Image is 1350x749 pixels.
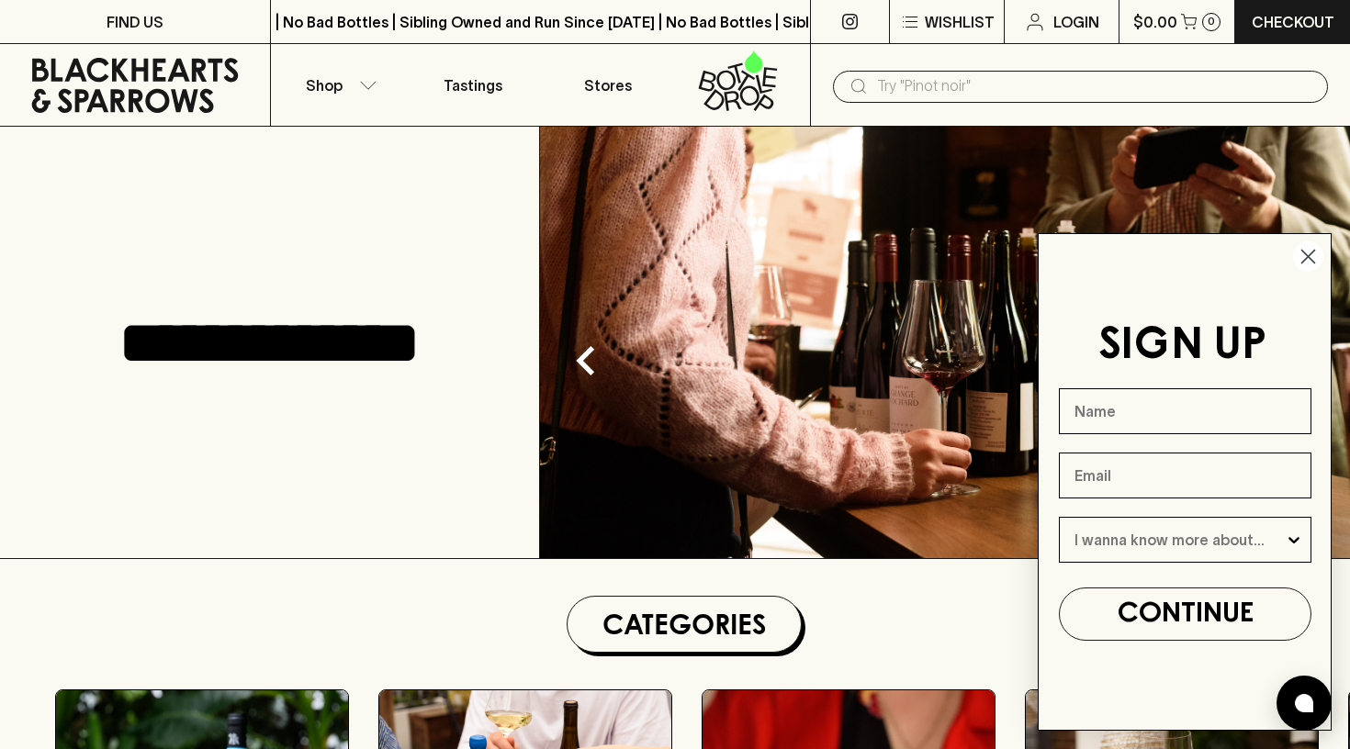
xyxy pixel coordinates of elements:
p: Shop [306,74,343,96]
button: Show Options [1285,518,1303,562]
div: FLYOUT Form [1019,215,1350,749]
button: Previous [549,324,623,397]
p: Checkout [1252,11,1334,33]
img: optimise [540,127,1350,558]
p: 0 [1208,17,1215,27]
p: Login [1053,11,1099,33]
input: Email [1059,453,1311,498]
p: FIND US [107,11,163,33]
button: Close dialog [1292,240,1324,273]
button: CONTINUE [1059,587,1311,641]
h1: Categories [575,604,793,644]
input: I wanna know more about... [1074,518,1285,562]
input: Name [1059,388,1311,434]
img: bubble-icon [1295,694,1313,712]
span: SIGN UP [1098,325,1266,367]
p: Tastings [444,74,502,96]
a: Stores [541,44,676,126]
p: Wishlist [925,11,995,33]
p: Stores [584,74,632,96]
a: Tastings [406,44,541,126]
p: $0.00 [1133,11,1177,33]
button: Shop [271,44,406,126]
input: Try "Pinot noir" [877,72,1313,101]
